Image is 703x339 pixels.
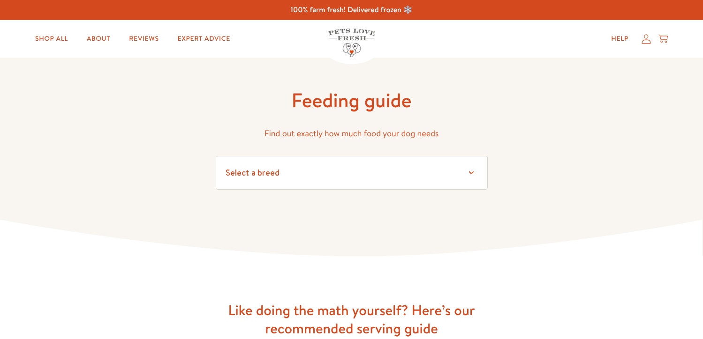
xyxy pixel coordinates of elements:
a: Help [604,29,636,48]
a: Expert Advice [170,29,238,48]
a: Reviews [121,29,166,48]
p: Find out exactly how much food your dog needs [216,126,488,141]
a: Shop All [28,29,76,48]
h1: Feeding guide [216,88,488,113]
h3: Like doing the math yourself? Here’s our recommended serving guide [202,301,502,338]
img: Pets Love Fresh [328,29,375,57]
a: About [79,29,118,48]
